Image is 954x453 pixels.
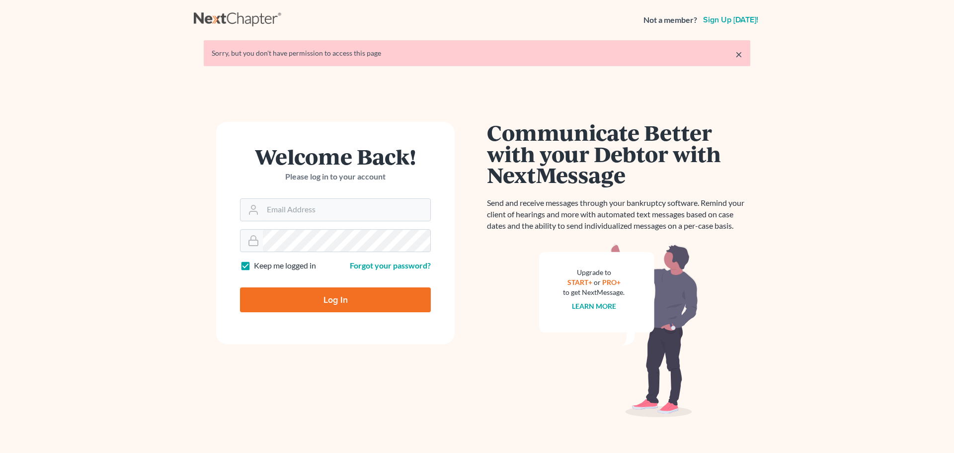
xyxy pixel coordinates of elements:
a: Forgot your password? [350,261,431,270]
strong: Not a member? [643,14,697,26]
a: PRO+ [602,278,621,286]
img: nextmessage_bg-59042aed3d76b12b5cd301f8e5b87938c9018125f34e5fa2b7a6b67550977c72.svg [539,244,698,418]
div: Sorry, but you don't have permission to access this page [212,48,742,58]
a: × [735,48,742,60]
span: or [594,278,601,286]
p: Send and receive messages through your bankruptcy software. Remind your client of hearings and mo... [487,197,750,232]
a: START+ [567,278,592,286]
input: Email Address [263,199,430,221]
div: Upgrade to [563,268,625,277]
h1: Welcome Back! [240,146,431,167]
h1: Communicate Better with your Debtor with NextMessage [487,122,750,185]
div: to get NextMessage. [563,287,625,297]
p: Please log in to your account [240,171,431,182]
label: Keep me logged in [254,260,316,272]
a: Learn more [572,302,616,310]
a: Sign up [DATE]! [701,16,760,24]
input: Log In [240,287,431,312]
